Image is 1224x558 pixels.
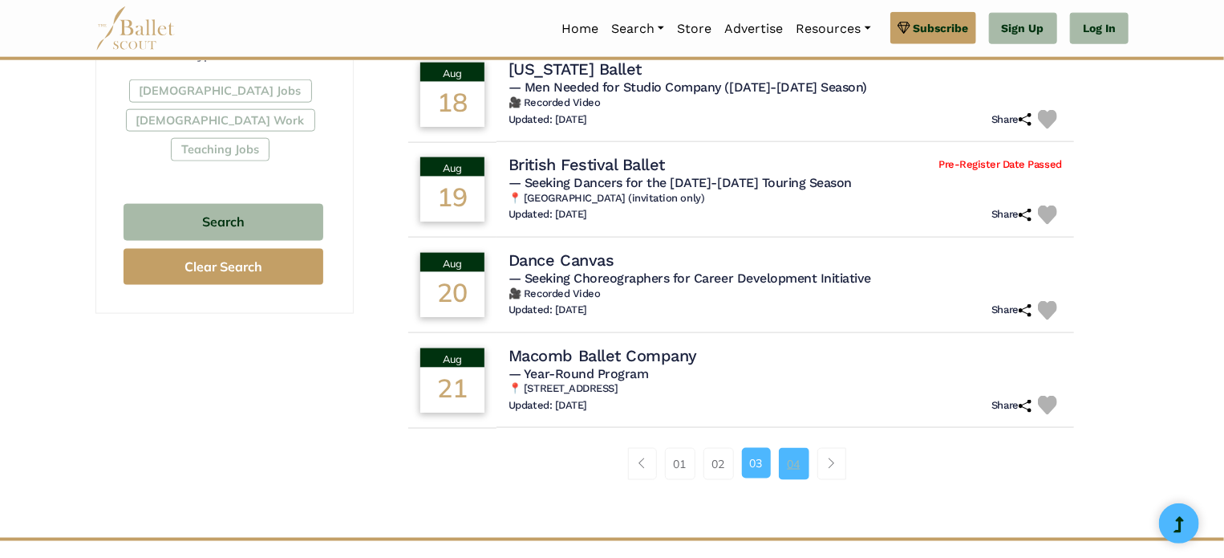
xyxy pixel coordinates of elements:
h4: British Festival Ballet [509,154,665,175]
nav: Page navigation example [628,448,855,480]
h6: Share [991,303,1031,317]
a: 03 [742,448,771,479]
span: Subscribe [914,19,969,37]
div: 18 [420,82,484,127]
h6: Updated: [DATE] [509,303,587,317]
a: Store [671,12,718,46]
div: 21 [420,368,484,413]
h6: Updated: [DATE] [509,399,587,413]
a: Resources [789,12,877,46]
h6: Updated: [DATE] [509,113,587,127]
span: — Men Needed for Studio Company ([DATE]-[DATE] Season) [509,79,867,95]
a: Advertise [718,12,789,46]
span: — Seeking Choreographers for Career Development Initiative [509,271,871,286]
span: — Seeking Dancers for the [DATE]-[DATE] Touring Season [509,175,852,190]
h4: Macomb Ballet Company [509,345,697,366]
a: Log In [1070,13,1129,45]
img: gem.svg [898,19,910,37]
span: Pre-Register Date Passed [938,158,1061,172]
h4: Dance Canvas [509,250,614,271]
a: Home [555,12,605,46]
a: 01 [665,448,695,480]
span: — Year-Round Program [509,366,648,381]
h6: 📍 [STREET_ADDRESS] [509,382,1062,396]
h6: Share [991,113,1031,127]
div: 20 [420,272,484,317]
a: 02 [703,448,734,480]
a: Subscribe [890,12,976,44]
div: Aug [420,253,484,272]
a: 04 [779,448,809,480]
h6: Share [991,399,1031,413]
div: Aug [420,348,484,368]
h6: 📍 [GEOGRAPHIC_DATA] (invitation only) [509,192,1062,206]
h6: 🎥 Recorded Video [509,96,1062,110]
h6: 🎥 Recorded Video [509,287,1062,301]
div: Aug [420,157,484,177]
a: Sign Up [989,13,1057,45]
h6: Share [991,208,1031,222]
a: Search [605,12,671,46]
div: 19 [420,177,484,222]
div: Aug [420,63,484,82]
h4: [US_STATE] Ballet [509,59,642,79]
button: Clear Search [124,249,323,285]
h6: Updated: [DATE] [509,208,587,222]
button: Search [124,204,323,242]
